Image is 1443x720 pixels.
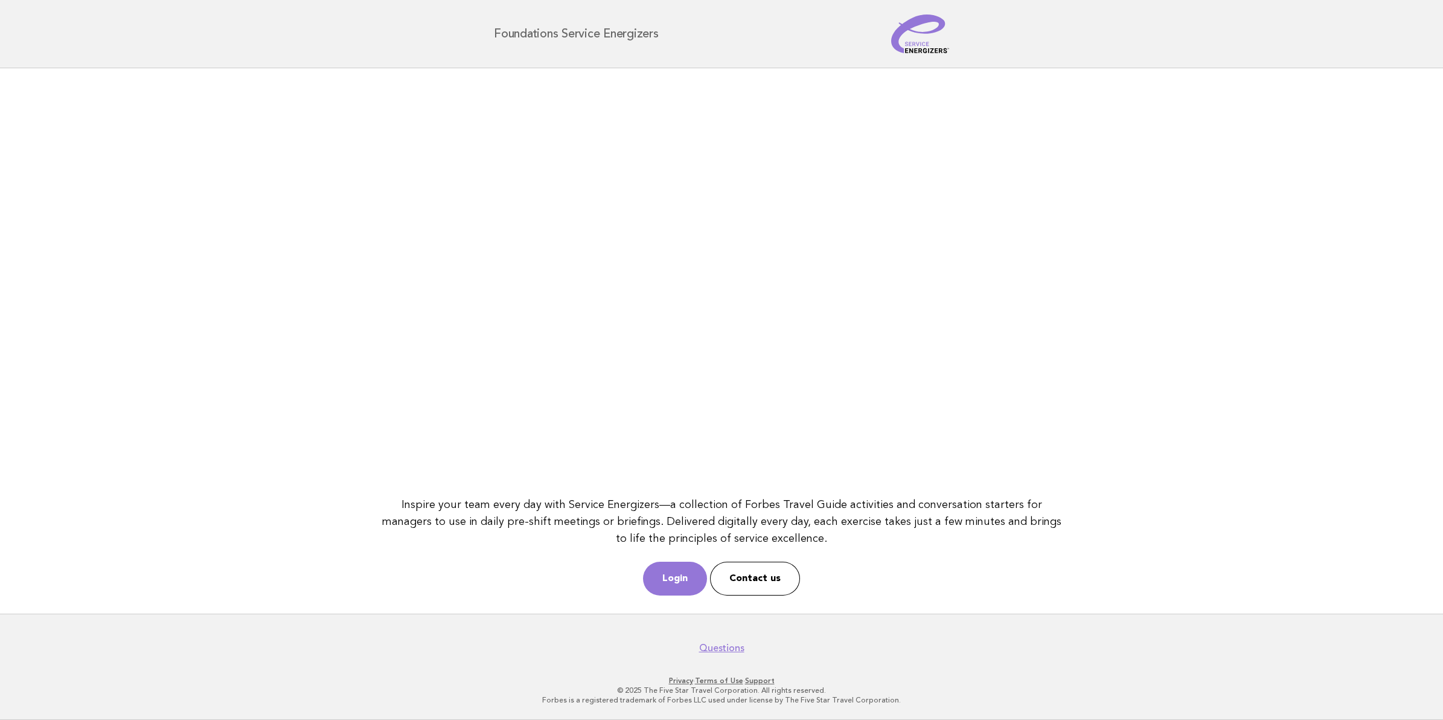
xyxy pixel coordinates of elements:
img: Service Energizers [891,14,949,53]
a: Privacy [669,677,693,685]
p: Forbes is a registered trademark of Forbes LLC used under license by The Five Star Travel Corpora... [352,695,1091,705]
iframe: YouTube video player [376,86,1068,476]
h1: Foundations Service Energizers [494,28,659,40]
p: Inspire your team every day with Service Energizers—a collection of Forbes Travel Guide activitie... [376,497,1068,547]
a: Terms of Use [695,677,743,685]
a: Questions [699,642,744,654]
a: Contact us [710,562,800,596]
a: Support [745,677,775,685]
a: Login [643,562,707,596]
p: · · [352,676,1091,686]
p: © 2025 The Five Star Travel Corporation. All rights reserved. [352,686,1091,695]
